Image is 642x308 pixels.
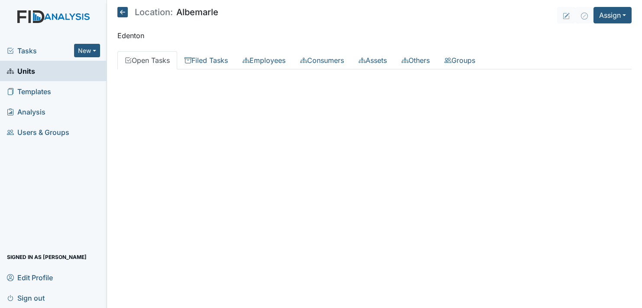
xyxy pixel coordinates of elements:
a: Others [394,51,437,69]
a: Tasks [7,46,74,56]
a: Consumers [293,51,351,69]
span: Units [7,64,35,78]
p: Edenton [117,30,632,41]
span: Signed in as [PERSON_NAME] [7,250,87,264]
a: Assets [351,51,394,69]
span: Location: [135,8,173,16]
button: New [74,44,100,57]
a: Filed Tasks [177,51,235,69]
h5: Albemarle [117,7,218,17]
span: Edit Profile [7,271,53,284]
a: Groups [437,51,483,69]
span: Templates [7,85,51,98]
span: Sign out [7,291,45,305]
span: Analysis [7,105,45,118]
span: Users & Groups [7,125,69,139]
a: Employees [235,51,293,69]
a: Open Tasks [117,51,177,69]
button: Assign [593,7,632,23]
